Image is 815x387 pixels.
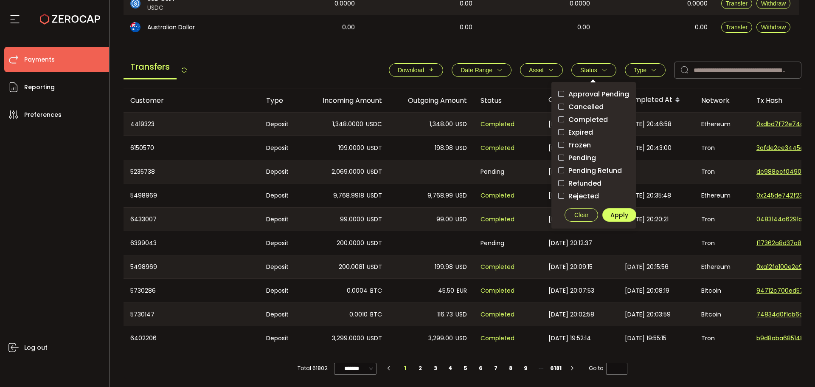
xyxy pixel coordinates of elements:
[130,22,141,32] img: aud_portfolio.svg
[124,113,259,136] div: 4419323
[455,333,467,343] span: USD
[558,89,643,201] div: checkbox-group
[564,90,629,98] span: Approval Pending
[124,136,259,160] div: 6150570
[564,103,604,111] span: Cancelled
[481,167,504,177] span: Pending
[124,55,177,79] span: Transfers
[625,333,666,343] span: [DATE] 19:55:15
[367,167,382,177] span: USDT
[520,63,563,77] button: Asset
[259,255,304,278] div: Deposit
[427,191,453,201] span: 9,768.99
[259,326,304,350] div: Deposit
[542,93,618,107] div: Created At
[366,119,382,129] span: USDC
[339,262,364,272] span: 200.0081
[518,362,534,374] li: 9
[460,23,472,32] span: 0.00
[455,143,467,153] span: USD
[259,160,304,183] div: Deposit
[370,310,382,319] span: BTC
[413,362,428,374] li: 2
[342,23,355,32] span: 0.00
[124,160,259,183] div: 5235738
[548,362,564,374] li: 6181
[349,310,368,319] span: 0.0010
[773,346,815,387] iframe: Chat Widget
[367,191,382,201] span: USDT
[124,231,259,255] div: 6399043
[259,208,304,231] div: Deposit
[124,326,259,350] div: 6402206
[259,184,304,207] div: Deposit
[347,286,368,296] span: 0.0004
[436,215,453,224] span: 99.00
[481,191,514,201] span: Completed
[503,362,519,374] li: 8
[332,333,364,343] span: 3,299.0000
[548,333,591,343] span: [DATE] 19:52:14
[589,362,627,374] span: Go to
[481,262,514,272] span: Completed
[473,362,489,374] li: 6
[455,262,467,272] span: USD
[488,362,503,374] li: 7
[124,96,259,105] div: Customer
[443,362,458,374] li: 4
[694,136,750,160] div: Tron
[548,119,595,129] span: [DATE] 20:42:06
[548,143,594,153] span: [DATE] 20:37:22
[695,23,708,32] span: 0.00
[564,154,596,162] span: Pending
[481,215,514,224] span: Completed
[340,215,364,224] span: 99.0000
[389,96,474,105] div: Outgoing Amount
[333,191,364,201] span: 9,768.9918
[338,143,364,153] span: 199.0000
[548,286,594,296] span: [DATE] 20:07:53
[24,342,48,354] span: Log out
[438,286,454,296] span: 45.50
[435,262,453,272] span: 199.98
[694,255,750,278] div: Ethereum
[367,238,382,248] span: USDT
[577,23,590,32] span: 0.00
[548,191,592,201] span: [DATE] 20:29:31
[548,167,592,177] span: [DATE] 20:32:10
[455,119,467,129] span: USD
[259,96,304,105] div: Type
[259,136,304,160] div: Deposit
[721,22,753,33] button: Transfer
[761,24,786,31] span: Withdraw
[124,208,259,231] div: 6433007
[694,113,750,136] div: Ethereum
[548,215,591,224] span: [DATE] 20:17:41
[457,286,467,296] span: EUR
[437,310,453,319] span: 116.73
[564,167,622,175] span: Pending Refund
[398,362,413,374] li: 1
[694,279,750,302] div: Bitcoin
[147,23,195,32] span: Australian Dollar
[481,286,514,296] span: Completed
[564,128,593,136] span: Expired
[548,310,594,319] span: [DATE] 20:02:58
[634,67,646,73] span: Type
[124,255,259,278] div: 5498969
[24,81,55,93] span: Reporting
[259,303,304,326] div: Deposit
[259,113,304,136] div: Deposit
[455,215,467,224] span: USD
[574,212,588,218] span: Clear
[481,143,514,153] span: Completed
[367,215,382,224] span: USDT
[304,96,389,105] div: Incoming Amount
[259,231,304,255] div: Deposit
[481,310,514,319] span: Completed
[124,279,259,302] div: 5730286
[389,63,443,77] button: Download
[565,208,599,222] button: Clear
[564,179,601,187] span: Refunded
